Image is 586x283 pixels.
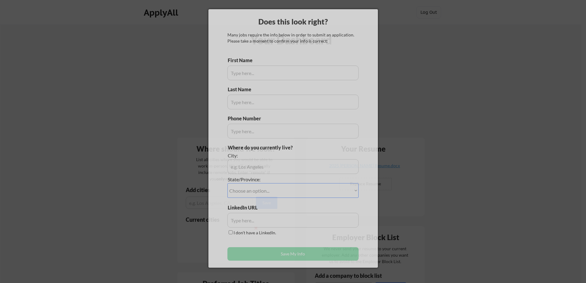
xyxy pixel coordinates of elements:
div: State/Province: [228,176,324,183]
input: e.g. Los Angeles [227,159,359,174]
input: Type here... [227,213,359,228]
div: LinkedIn URL [228,204,273,211]
div: Phone Number [228,115,264,122]
div: First Name [228,57,257,64]
input: Type here... [227,124,359,138]
input: Type here... [227,95,359,109]
div: Does this look right? [208,17,378,27]
label: I don't have a LinkedIn. [234,230,276,235]
input: Type here... [227,66,359,80]
div: Last Name [228,86,257,93]
div: Many jobs require the info below in order to submit an application. Please take a moment to confi... [227,32,359,44]
div: Where do you currently live? [228,144,324,151]
div: City: [228,152,324,159]
button: Save My Info [227,247,359,261]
